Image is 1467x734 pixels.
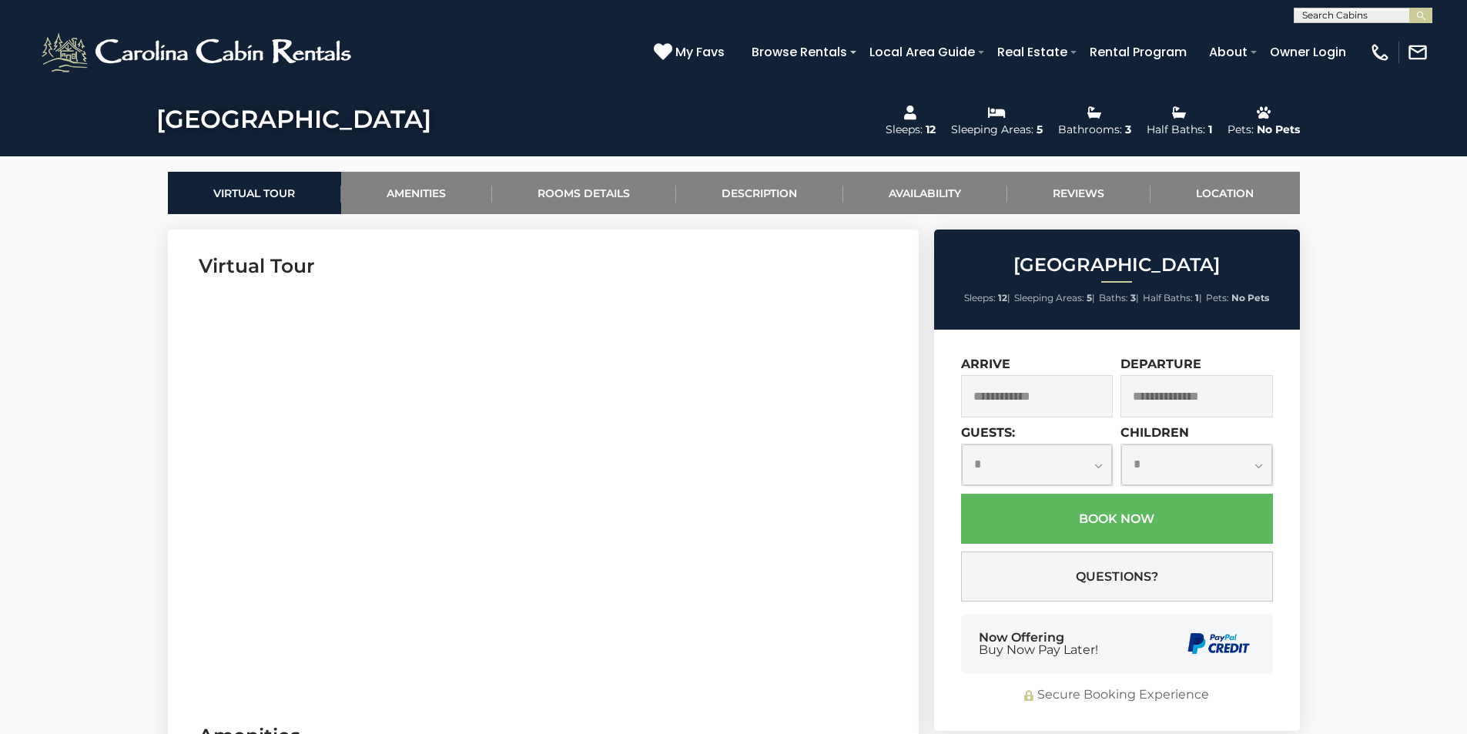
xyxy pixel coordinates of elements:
div: Secure Booking Experience [961,686,1273,704]
a: Browse Rentals [744,39,855,65]
a: Virtual Tour [168,172,341,214]
strong: 1 [1195,292,1199,303]
a: Rooms Details [492,172,676,214]
a: My Favs [654,42,728,62]
a: Description [676,172,843,214]
li: | [1014,288,1095,308]
a: Rental Program [1082,39,1194,65]
label: Guests: [961,425,1015,440]
img: White-1-2.png [39,29,358,75]
span: Buy Now Pay Later! [979,644,1098,656]
li: | [1099,288,1139,308]
span: Half Baths: [1143,292,1193,303]
span: My Favs [675,42,725,62]
a: Amenities [341,172,492,214]
strong: 5 [1087,292,1092,303]
a: Location [1150,172,1300,214]
strong: No Pets [1231,292,1269,303]
a: Local Area Guide [862,39,983,65]
button: Book Now [961,494,1273,544]
a: About [1201,39,1255,65]
label: Children [1120,425,1189,440]
strong: 3 [1130,292,1136,303]
h2: [GEOGRAPHIC_DATA] [938,255,1296,275]
a: Owner Login [1262,39,1354,65]
li: | [964,288,1010,308]
span: Sleeps: [964,292,996,303]
span: Baths: [1099,292,1128,303]
a: Reviews [1007,172,1150,214]
img: mail-regular-white.png [1407,42,1428,63]
label: Departure [1120,357,1201,371]
div: Now Offering [979,632,1098,656]
span: Pets: [1206,292,1229,303]
strong: 12 [998,292,1007,303]
span: Sleeping Areas: [1014,292,1084,303]
h3: Virtual Tour [199,253,888,280]
a: Availability [843,172,1007,214]
li: | [1143,288,1202,308]
button: Questions? [961,551,1273,602]
img: phone-regular-white.png [1369,42,1391,63]
label: Arrive [961,357,1010,371]
a: Real Estate [990,39,1075,65]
